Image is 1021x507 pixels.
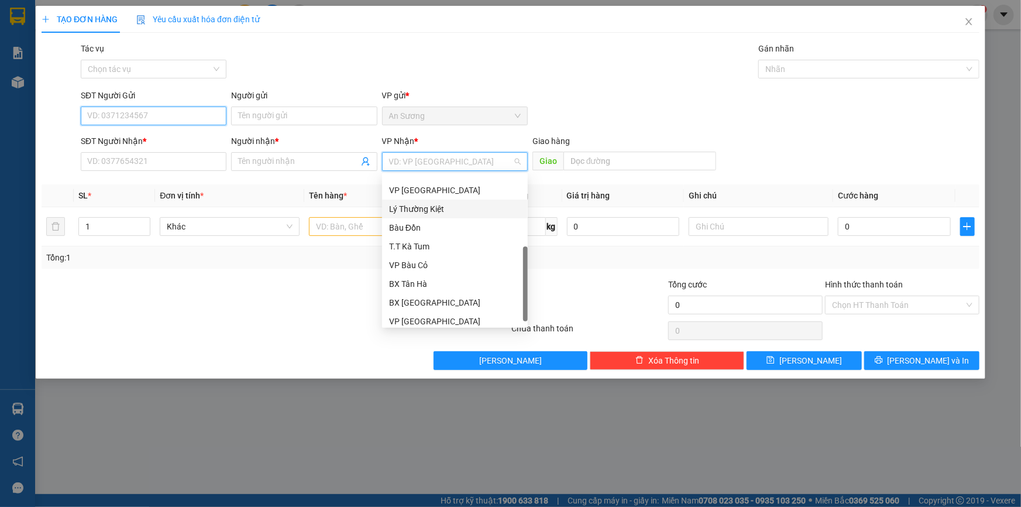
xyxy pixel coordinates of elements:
[112,10,206,24] div: T.T Kà Tum
[382,237,528,256] div: T.T Kà Tum
[511,322,668,342] div: Chưa thanh toán
[689,217,829,236] input: Ghi Chú
[81,44,104,53] label: Tác vụ
[112,24,206,38] div: hưng
[309,191,347,200] span: Tên hàng
[389,315,521,328] div: VP [GEOGRAPHIC_DATA]
[389,203,521,215] div: Lý Thường Kiệt
[434,351,588,370] button: [PERSON_NAME]
[888,354,970,367] span: [PERSON_NAME] và In
[136,15,146,25] img: icon
[747,351,862,370] button: save[PERSON_NAME]
[382,89,528,102] div: VP gửi
[961,222,974,231] span: plus
[382,181,528,200] div: VP Tân Bình
[46,217,65,236] button: delete
[160,191,204,200] span: Đơn vị tính
[532,152,563,170] span: Giao
[10,11,28,23] span: Gửi:
[389,184,521,197] div: VP [GEOGRAPHIC_DATA]
[389,278,521,290] div: BX Tân Hà
[382,293,528,312] div: BX Tân Châu
[864,351,979,370] button: printer[PERSON_NAME] và In
[382,312,528,331] div: VP Ninh Sơn
[309,217,449,236] input: VD: Bàn, Ghế
[361,157,370,166] span: user-add
[120,81,136,98] span: SL
[779,354,842,367] span: [PERSON_NAME]
[758,44,794,53] label: Gán nhãn
[9,61,105,76] div: 30.000
[563,152,716,170] input: Dọc đường
[167,218,293,235] span: Khác
[953,6,985,39] button: Close
[136,15,260,24] span: Yêu cầu xuất hóa đơn điện tử
[382,275,528,293] div: BX Tân Hà
[567,217,680,236] input: 0
[960,217,975,236] button: plus
[825,280,903,289] label: Hình thức thanh toán
[964,17,974,26] span: close
[648,354,699,367] span: Xóa Thông tin
[838,191,878,200] span: Cước hàng
[81,89,226,102] div: SĐT Người Gửi
[389,107,521,125] span: An Sương
[112,11,140,23] span: Nhận:
[567,191,610,200] span: Giá trị hàng
[10,24,104,38] div: cẩm
[46,251,394,264] div: Tổng: 1
[875,356,883,365] span: printer
[389,296,521,309] div: BX [GEOGRAPHIC_DATA]
[668,280,707,289] span: Tổng cước
[112,38,206,54] div: 0868617517
[684,184,833,207] th: Ghi chú
[382,136,415,146] span: VP Nhận
[10,10,104,24] div: An Sương
[231,135,377,148] div: Người nhận
[479,354,542,367] span: [PERSON_NAME]
[42,15,50,23] span: plus
[546,217,558,236] span: kg
[389,240,521,253] div: T.T Kà Tum
[10,38,104,54] div: 0987226689
[635,356,644,365] span: delete
[81,135,226,148] div: SĐT Người Nhận
[532,136,570,146] span: Giao hàng
[78,191,88,200] span: SL
[42,15,118,24] span: TẠO ĐƠN HÀNG
[766,356,775,365] span: save
[590,351,744,370] button: deleteXóa Thông tin
[382,200,528,218] div: Lý Thường Kiệt
[231,89,377,102] div: Người gửi
[9,63,27,75] span: CR :
[389,259,521,272] div: VP Bàu Cỏ
[10,83,206,97] div: Tên hàng: 1 MÓN ( : 1 )
[382,256,528,275] div: VP Bàu Cỏ
[389,221,521,234] div: Bàu Đồn
[382,218,528,237] div: Bàu Đồn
